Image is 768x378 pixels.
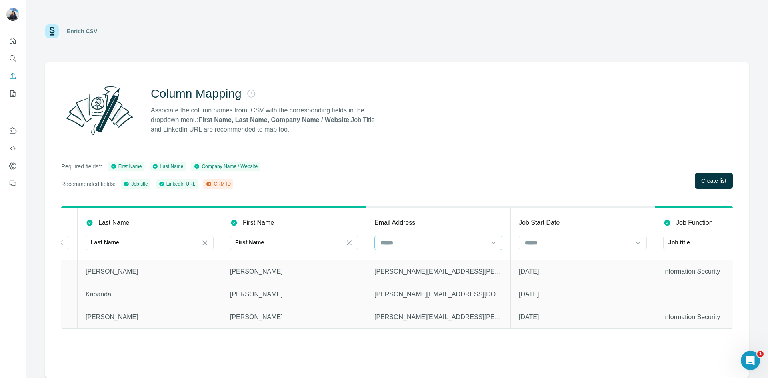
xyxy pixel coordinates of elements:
div: CRM ID [206,180,231,188]
div: Enrich CSV [67,27,97,35]
button: My lists [6,86,19,101]
h2: Column Mapping [151,86,242,101]
p: Job Function [676,218,713,228]
p: [DATE] [519,290,647,299]
p: Recommended fields: [61,180,115,188]
p: Associate the column names from. CSV with the corresponding fields in the dropdown menu: Job Titl... [151,106,382,134]
div: Last Name [152,163,183,170]
p: Required fields*: [61,162,102,170]
p: [PERSON_NAME] [230,290,358,299]
p: [PERSON_NAME] [86,312,214,322]
button: Dashboard [6,159,19,173]
p: Email Address [374,218,415,228]
button: Create list [695,173,733,189]
div: Job title [123,180,148,188]
button: Enrich CSV [6,69,19,83]
button: Search [6,51,19,66]
p: [PERSON_NAME][EMAIL_ADDRESS][PERSON_NAME][DOMAIN_NAME] [374,267,502,276]
img: Avatar [6,8,19,21]
button: Use Surfe on LinkedIn [6,124,19,138]
iframe: Intercom live chat [741,351,760,370]
button: Use Surfe API [6,141,19,156]
p: [PERSON_NAME] [230,267,358,276]
p: [DATE] [519,312,647,322]
p: [PERSON_NAME] [86,267,214,276]
p: [DATE] [519,267,647,276]
p: [PERSON_NAME][EMAIL_ADDRESS][PERSON_NAME][DOMAIN_NAME] [374,312,502,322]
div: LinkedIn URL [158,180,196,188]
p: Last Name [98,218,129,228]
p: First Name [243,218,274,228]
p: Job Start Date [519,218,560,228]
span: Create list [701,177,726,185]
button: Feedback [6,176,19,191]
p: Last Name [91,238,119,246]
button: Quick start [6,34,19,48]
p: First Name [235,238,264,246]
div: First Name [110,163,142,170]
p: Job title [668,238,690,246]
p: Kabanda [86,290,214,299]
span: 1 [757,351,764,357]
div: Company Name / Website [194,163,258,170]
p: [PERSON_NAME][EMAIL_ADDRESS][DOMAIN_NAME] [374,290,502,299]
strong: First Name, Last Name, Company Name / Website. [198,116,351,123]
img: Surfe Logo [45,24,59,38]
img: Surfe Illustration - Column Mapping [61,82,138,139]
p: [PERSON_NAME] [230,312,358,322]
